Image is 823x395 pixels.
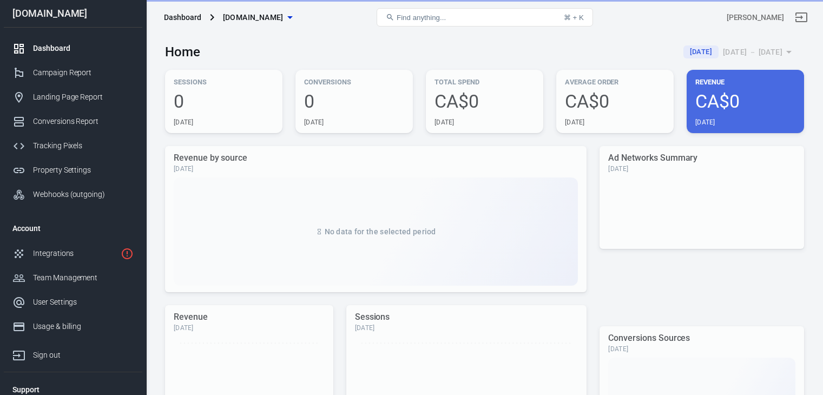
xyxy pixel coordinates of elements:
svg: 1 networks not verified yet [121,247,134,260]
div: Account id: YQDf6Ddj [727,12,784,23]
a: Usage & billing [4,314,142,339]
div: Landing Page Report [33,91,134,103]
div: Team Management [33,272,134,284]
div: Sign out [33,350,134,361]
div: Tracking Pixels [33,140,134,152]
div: Integrations [33,248,116,259]
h3: Home [165,44,200,60]
span: Find anything... [397,14,446,22]
div: Campaign Report [33,67,134,78]
a: Integrations [4,241,142,266]
a: Conversions Report [4,109,142,134]
button: Find anything...⌘ + K [377,8,593,27]
a: Webhooks (outgoing) [4,182,142,207]
div: Webhooks (outgoing) [33,189,134,200]
a: Campaign Report [4,61,142,85]
a: Dashboard [4,36,142,61]
a: Sign out [4,339,142,367]
span: aisoloops.com [223,11,284,24]
div: Conversions Report [33,116,134,127]
div: Dashboard [33,43,134,54]
div: [DOMAIN_NAME] [4,9,142,18]
a: Team Management [4,266,142,290]
a: User Settings [4,290,142,314]
a: Sign out [788,4,814,30]
div: Dashboard [164,12,201,23]
div: User Settings [33,297,134,308]
button: [DOMAIN_NAME] [219,8,297,28]
div: Usage & billing [33,321,134,332]
a: Tracking Pixels [4,134,142,158]
li: Account [4,215,142,241]
div: Property Settings [33,164,134,176]
a: Landing Page Report [4,85,142,109]
a: Property Settings [4,158,142,182]
div: ⌘ + K [564,14,584,22]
